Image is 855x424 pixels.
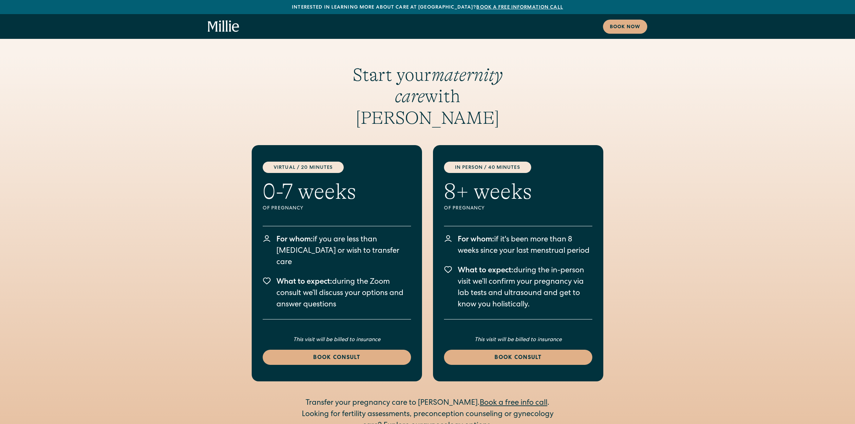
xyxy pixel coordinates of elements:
[263,205,356,212] div: Of pregnancy
[263,350,411,365] a: Book consult
[610,24,640,31] div: Book now
[263,162,344,173] div: Virtual / 20 Minutes
[395,65,503,107] em: maternity care
[293,337,380,343] em: This visit will be billed to insurance
[476,5,563,10] a: Book a free information call
[603,20,647,34] a: Book now
[458,235,592,257] p: if it's been more than 8 weeks since your last menstrual period
[452,354,584,362] div: Book consult
[480,400,547,407] a: Book a free info call
[475,337,562,343] em: This visit will be billed to insurance
[208,20,239,33] a: home
[444,178,532,205] h2: 8+ weeks
[444,350,592,365] a: Book consult
[458,267,513,275] span: What to expect:
[458,265,592,311] p: during the in-person visit we’ll confirm your pregnancy via lab tests and ultrasound and get to k...
[276,277,411,311] p: during the Zoom consult we’ll discuss your options and answer questions
[271,354,403,362] div: Book consult
[325,64,530,129] h3: Start your with [PERSON_NAME]
[276,279,332,286] span: What to expect:
[444,205,532,212] div: Of pregnancy
[458,236,494,244] span: For whom:
[296,398,559,409] div: Transfer your pregnancy care to [PERSON_NAME]. .
[444,162,531,173] div: in person / 40 minutes
[276,235,411,269] p: if you are less than [MEDICAL_DATA] or wish to transfer care
[263,178,356,205] h2: 0-7 weeks
[276,236,313,244] span: For whom:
